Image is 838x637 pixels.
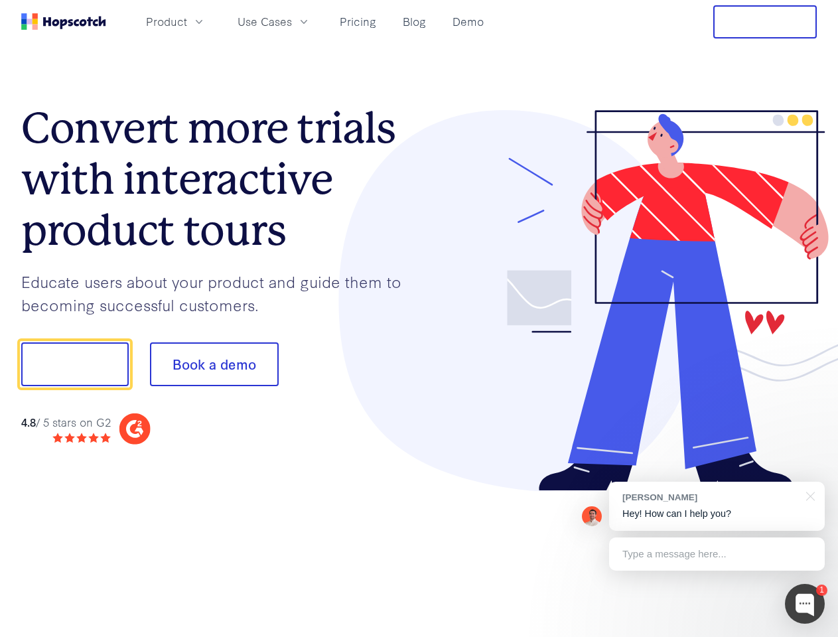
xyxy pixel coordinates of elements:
button: Use Cases [230,11,318,33]
p: Educate users about your product and guide them to becoming successful customers. [21,270,419,316]
span: Use Cases [238,13,292,30]
div: [PERSON_NAME] [622,491,798,504]
button: Product [138,11,214,33]
a: Demo [447,11,489,33]
strong: 4.8 [21,414,36,429]
div: Type a message here... [609,537,825,571]
p: Hey! How can I help you? [622,507,811,521]
div: / 5 stars on G2 [21,414,111,431]
span: Product [146,13,187,30]
a: Home [21,13,106,30]
h1: Convert more trials with interactive product tours [21,103,419,255]
a: Pricing [334,11,382,33]
button: Show me! [21,342,129,386]
img: Mark Spera [582,506,602,526]
button: Book a demo [150,342,279,386]
button: Free Trial [713,5,817,38]
a: Blog [397,11,431,33]
div: 1 [816,585,827,596]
